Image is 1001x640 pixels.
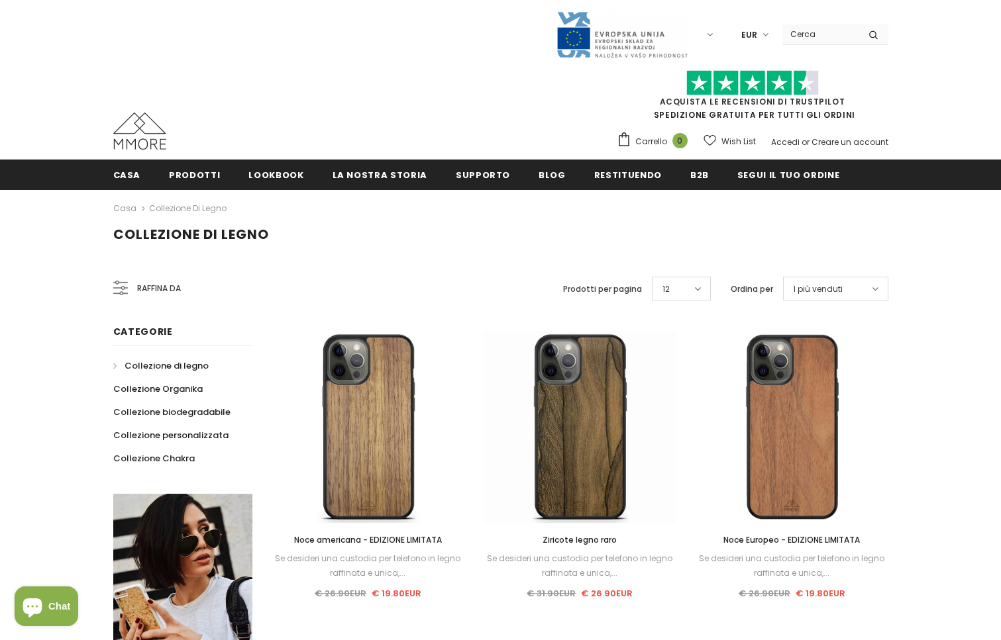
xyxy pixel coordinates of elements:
[739,587,790,600] span: € 26.90EUR
[113,447,195,470] a: Collezione Chakra
[272,533,464,547] a: Noce americana - EDIZIONE LIMITATA
[563,283,642,296] label: Prodotti per pagina
[315,587,366,600] span: € 26.90EUR
[372,587,421,600] span: € 19.80EUR
[294,534,442,545] span: Noce americana - EDIZIONE LIMITATA
[113,424,229,447] a: Collezione personalizzata
[556,28,688,40] a: Javni Razpis
[794,283,843,296] span: I più venduti
[484,551,676,580] div: Se desideri una custodia per telefono in legno raffinata e unica,...
[543,534,617,545] span: Ziricote legno raro
[802,136,810,148] span: or
[113,169,141,181] span: Casa
[456,169,510,181] span: supporto
[662,283,670,296] span: 12
[721,135,756,148] span: Wish List
[737,169,839,181] span: Segui il tuo ordine
[731,283,773,296] label: Ordina per
[617,76,888,120] span: SPEDIZIONE GRATUITA PER TUTTI GLI ORDINI
[696,551,888,580] div: Se desideri una custodia per telefono in legno raffinata e unica,...
[796,587,845,600] span: € 19.80EUR
[594,160,662,189] a: Restituendo
[690,169,709,181] span: B2B
[527,587,576,600] span: € 31.90EUR
[741,28,757,42] span: EUR
[594,169,662,181] span: Restituendo
[113,225,269,244] span: Collezione di legno
[690,160,709,189] a: B2B
[660,96,845,107] a: Acquista le recensioni di TrustPilot
[113,452,195,465] span: Collezione Chakra
[169,160,220,189] a: Prodotti
[113,113,166,150] img: Casi MMORE
[771,136,800,148] a: Accedi
[672,133,688,148] span: 0
[125,359,209,372] span: Collezione di legno
[113,325,173,338] span: Categorie
[113,160,141,189] a: Casa
[456,160,510,189] a: supporto
[113,406,231,418] span: Collezione biodegradabile
[333,160,427,189] a: La nostra storia
[169,169,220,181] span: Prodotti
[704,130,756,153] a: Wish List
[333,169,427,181] span: La nostra storia
[812,136,888,148] a: Creare un account
[272,551,464,580] div: Se desideri una custodia per telefono in legno raffinata e unica,...
[113,201,136,216] a: Casa
[696,533,888,547] a: Noce Europeo - EDIZIONE LIMITATA
[113,400,231,424] a: Collezione biodegradabile
[581,587,633,600] span: € 26.90EUR
[113,429,229,441] span: Collezione personalizzata
[113,383,203,395] span: Collezione Organika
[149,203,227,214] a: Collezione di legno
[635,135,667,148] span: Carrello
[539,169,566,181] span: Blog
[723,534,860,545] span: Noce Europeo - EDIZIONE LIMITATA
[686,70,819,96] img: Fidati di Pilot Stars
[113,354,209,377] a: Collezione di legno
[539,160,566,189] a: Blog
[556,11,688,59] img: Javni Razpis
[737,160,839,189] a: Segui il tuo ordine
[248,169,303,181] span: Lookbook
[248,160,303,189] a: Lookbook
[617,132,694,152] a: Carrello 0
[137,281,181,296] span: Raffina da
[11,586,82,629] inbox-online-store-chat: Shopify online store chat
[484,533,676,547] a: Ziricote legno raro
[782,24,859,44] input: Search Site
[113,377,203,400] a: Collezione Organika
